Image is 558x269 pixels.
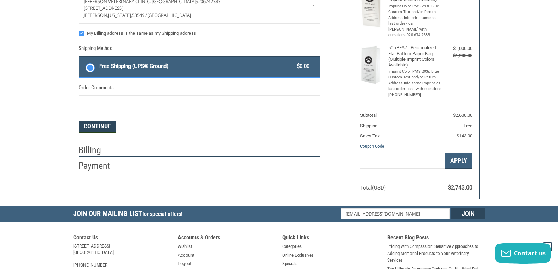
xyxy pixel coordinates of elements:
[178,234,276,243] h5: Accounts & Orders
[444,52,472,59] div: $1,200.00
[178,260,192,267] a: Logout
[514,249,546,257] span: Contact us
[132,12,147,18] span: 53549 /
[464,123,472,128] span: Free
[79,31,320,36] label: My Billing address is the same as my Shipping address
[73,243,171,268] address: [STREET_ADDRESS] [GEOGRAPHIC_DATA] [PHONE_NUMBER]
[388,75,443,98] li: Custom Text and/or Return Address Info same imprint as last order - call with questions [PHONE_NU...
[445,153,472,169] button: Apply
[360,113,377,118] span: Subtotal
[444,45,472,52] div: $1,000.00
[282,252,314,259] a: Online Exclusives
[79,44,112,56] legend: Shipping Method
[142,211,182,217] span: for special offers!
[388,4,443,9] li: Imprint Color PMS 293u Blue
[79,84,114,95] legend: Order Comments
[360,133,380,139] span: Sales Tax
[457,133,472,139] span: $143.00
[341,208,450,219] input: Email
[360,143,384,149] a: Coupon Code
[73,234,171,243] h5: Contact Us
[147,12,191,18] span: [GEOGRAPHIC_DATA]
[84,12,108,18] span: Jefferson,
[495,243,551,264] button: Contact us
[360,185,386,191] span: Total (USD)
[360,153,445,169] input: Gift Certificate or Coupon Code
[282,243,302,250] a: Categories
[178,243,192,250] a: Wishlist
[453,113,472,118] span: $2,600.00
[388,45,443,68] h4: 50 x PFS7 - Personalized Flat Bottom Paper Bag (Multiple Imprint Colors Available)
[388,9,443,38] li: Custom Text and/or Return Address Info print same as last order - call [PERSON_NAME] with questio...
[448,184,472,191] span: $2,743.00
[79,121,116,133] button: Continue
[387,234,485,243] h5: Recent Blog Posts
[388,69,443,75] li: Imprint Color PMS 293u Blue
[282,234,380,243] h5: Quick Links
[99,62,294,70] span: Free Shipping (UPS® Ground)
[178,252,194,259] a: Account
[84,5,123,11] span: [STREET_ADDRESS]
[294,62,310,70] span: $0.00
[387,243,485,264] a: Pricing With Compassion: Sensitive Approaches to Adding Memorial Products to Your Veterinary Serv...
[73,206,186,224] h5: Join Our Mailing List
[451,208,485,219] input: Join
[79,160,120,172] h2: Payment
[282,260,297,267] a: Specials
[360,123,377,128] span: Shipping
[108,12,132,18] span: [US_STATE],
[79,145,120,156] h2: Billing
